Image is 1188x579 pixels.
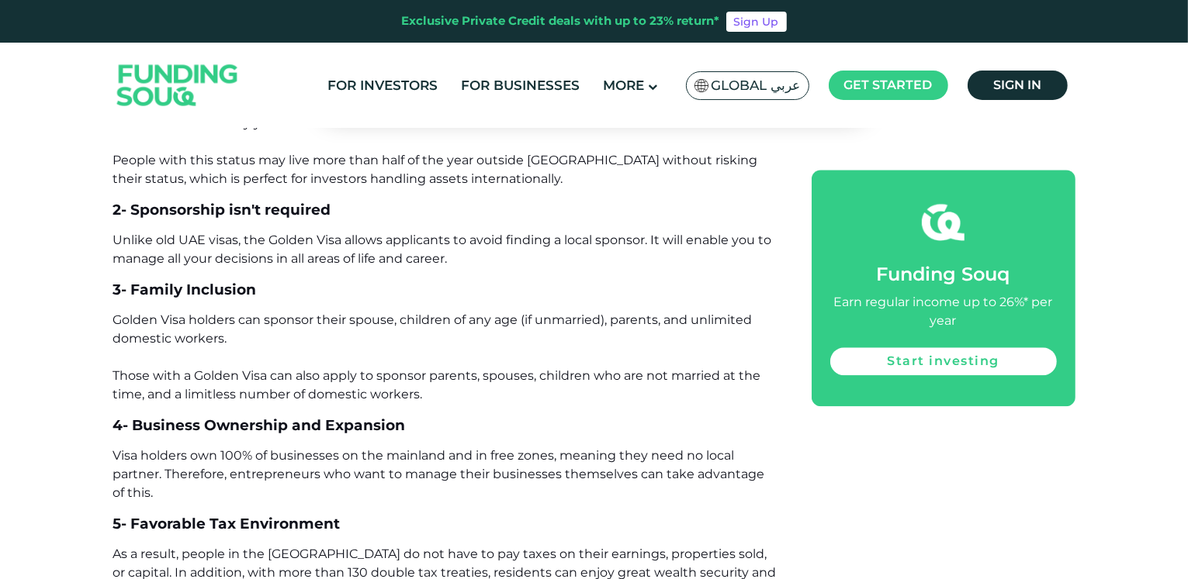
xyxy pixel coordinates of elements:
span: Unlike old UAE visas, the Golden Visa allows applicants to avoid finding a local sponsor. It will... [113,233,772,266]
span: Visa holders own 100% of businesses on the mainland and in free zones, meaning they need no local... [113,448,765,500]
img: Logo [102,47,254,125]
img: fsicon [922,202,965,244]
div: Exclusive Private Credit deals with up to 23% return* [402,12,720,30]
span: 4- Business Ownership and Expansion [113,416,406,434]
span: More [603,78,644,93]
span: Golden Visa holders can sponsor their spouse, children of any age (if unmarried), parents, and un... [113,312,761,402]
span: 5- Favorable Tax Environment [113,515,341,532]
span: Global عربي [712,77,801,95]
span: Funding Souq [877,264,1010,286]
span: 3- Family Inclusion [113,281,257,298]
a: Start investing [830,348,1057,376]
img: SA Flag [694,79,708,92]
a: For Investors [324,73,442,98]
a: Sign Up [726,12,787,32]
a: Sign in [968,71,1068,100]
div: Earn regular income up to 26%* per year [830,294,1057,331]
span: Get started [844,78,933,92]
a: For Businesses [457,73,584,98]
span: 2- Sponsorship isn't required [113,201,331,219]
span: Sign in [993,78,1041,92]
